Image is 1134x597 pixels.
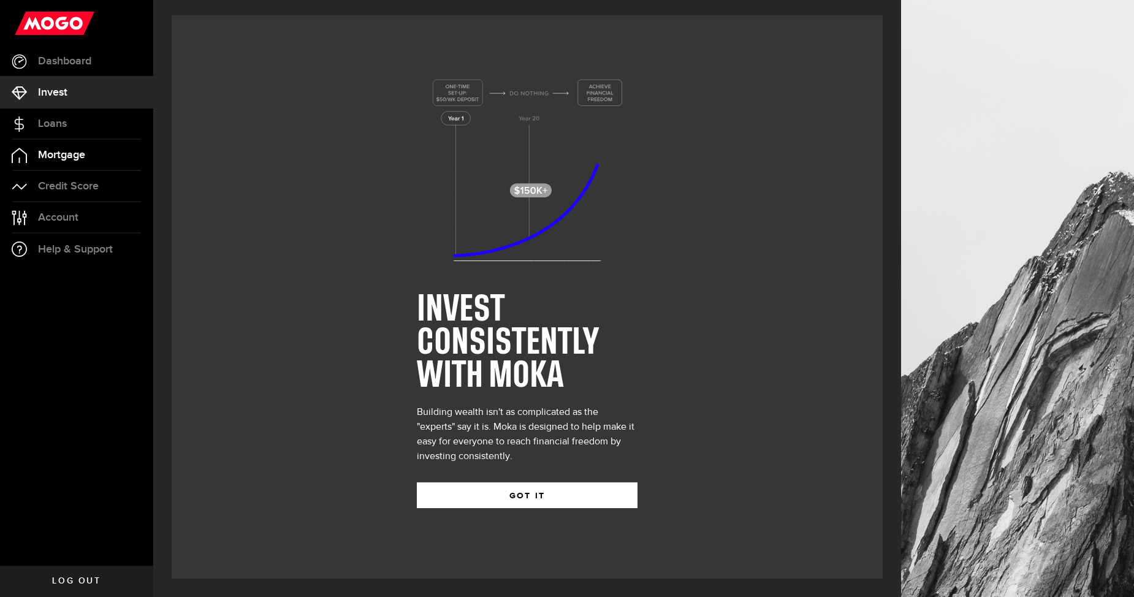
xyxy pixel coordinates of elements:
button: Open LiveChat chat widget [10,5,47,42]
span: Credit Score [38,181,99,192]
span: Invest [38,87,67,98]
span: Account [38,212,78,223]
div: Building wealth isn't as complicated as the "experts" say it is. Moka is designed to help make it... [417,405,637,464]
span: Loans [38,118,67,129]
span: Mortgage [38,150,85,161]
button: GOT IT [417,482,637,508]
span: Help & Support [38,244,113,255]
h1: INVEST CONSISTENTLY WITH MOKA [417,294,637,393]
span: Dashboard [38,56,91,67]
span: Log out [52,577,101,585]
